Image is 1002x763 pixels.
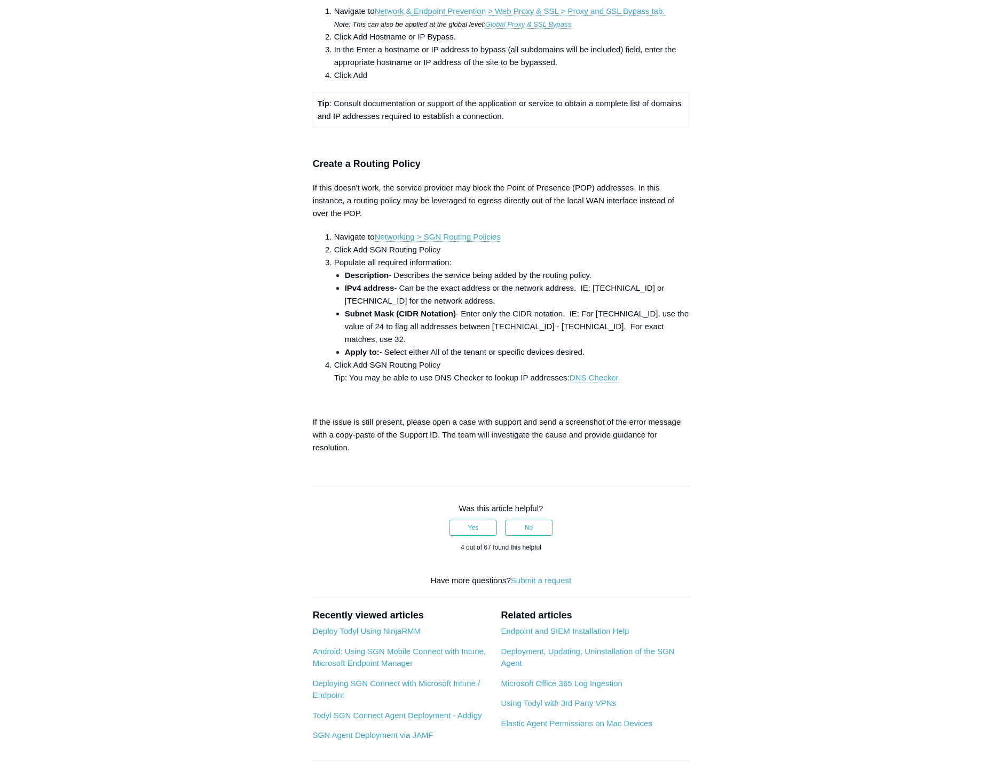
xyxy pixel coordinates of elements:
[313,575,690,587] div: Have more questions?
[501,719,652,728] a: Elastic Agent Permissions on Mac Devices
[313,93,689,128] td: : Consult documentation or support of the application or service to obtain a complete list of dom...
[313,156,690,172] h3: Create a Routing Policy
[334,231,690,243] li: Navigate to
[501,679,622,688] a: Microsoft Office 365 Log Ingestion
[334,5,690,30] li: Navigate to
[334,359,690,384] li: Click Add SGN Routing Policy Tip: You may be able to use DNS Checker to lookup IP addresses:
[318,99,329,108] strong: Tip
[375,232,501,242] a: Networking > SGN Routing Policies
[570,373,620,383] a: DNS Checker.
[375,6,665,16] a: Network & Endpoint Prevention > Web Proxy & SSL > Proxy and SSL Bypass tab.
[313,181,690,220] p: If this doesn't work, the service provider may block the Point of Presence (POP) addresses. In th...
[334,256,690,359] li: Populate all required information:
[313,416,690,454] p: If the issue is still present, please open a case with support and send a screenshot of the error...
[501,626,629,635] a: Endpoint and SIEM Installation Help
[449,520,497,536] button: This article was helpful
[505,520,553,536] button: This article was not helpful
[313,647,486,668] a: Android: Using SGN Mobile Connect with Intune, Microsoft Endpoint Manager
[461,544,541,551] span: 4 out of 67 found this helpful
[334,243,690,256] li: Click Add SGN Routing Policy
[345,269,690,282] li: - Describes the service being added by the routing policy.
[313,608,491,623] h2: Recently viewed articles
[459,504,543,513] span: Was this article helpful?
[334,20,573,29] em: Note: This can also be applied at the global level:
[345,283,395,292] strong: IPv4 address
[345,271,389,280] strong: Description
[345,347,380,356] strong: Apply to:
[501,647,674,668] a: Deployment, Updating, Uninstallation of the SGN Agent
[345,309,456,318] strong: Subnet Mask (CIDR Notation)
[501,698,616,708] a: Using Todyl with 3rd Party VPNs
[501,608,689,623] h2: Related articles
[334,69,690,82] li: Click Add
[345,307,690,346] li: - Enter only the CIDR notation. IE: For [TECHNICAL_ID], use the value of 24 to flag all addresses...
[334,30,690,43] li: Click Add Hostname or IP Bypass.
[313,626,421,635] a: Deploy Todyl Using NinjaRMM
[334,43,690,69] li: In the Enter a hostname or IP address to bypass (all subdomains will be included) field, enter th...
[313,679,480,700] a: Deploying SGN Connect with Microsoft Intune / Endpoint
[485,20,573,29] a: Global Proxy & SSL Bypass.
[313,711,482,720] a: Todyl SGN Connect Agent Deployment - Addigy
[345,346,690,359] li: - Select either All of the tenant or specific devices desired.
[345,282,690,307] li: - Can be the exact address or the network address. IE: [TECHNICAL_ID] or [TECHNICAL_ID] for the n...
[511,576,571,585] a: Submit a request
[313,730,433,740] a: SGN Agent Deployment via JAMF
